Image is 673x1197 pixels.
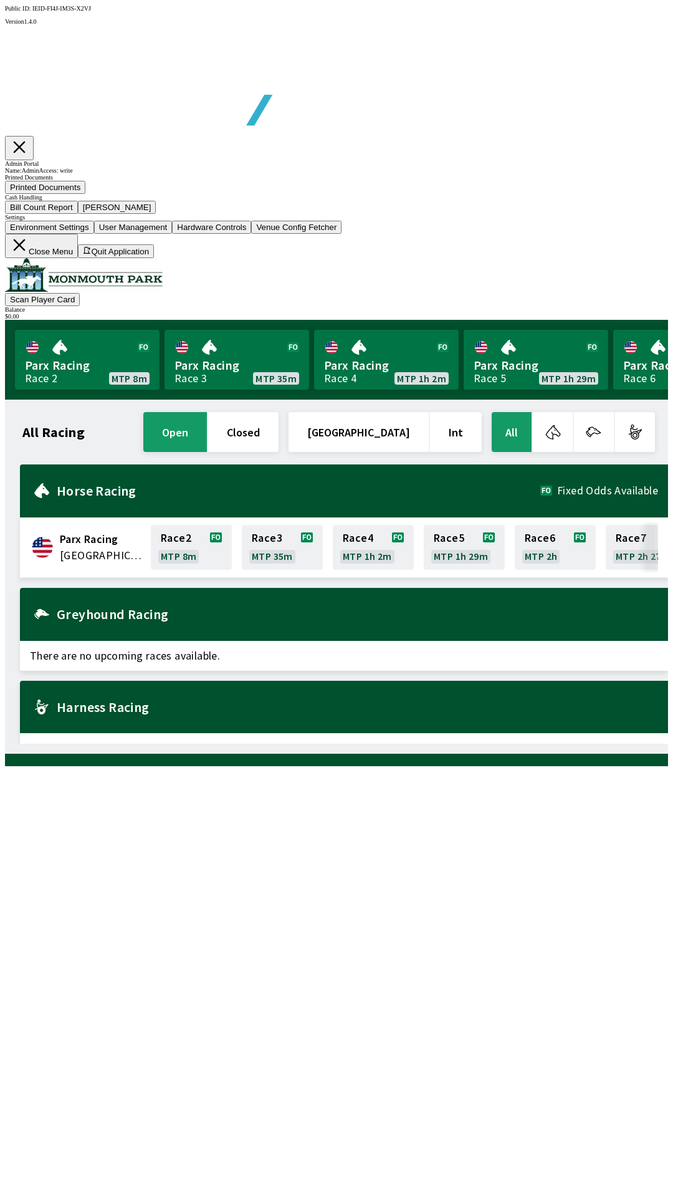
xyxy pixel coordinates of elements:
span: MTP 35m [252,551,293,561]
span: MTP 2h [525,551,557,561]
div: Race 5 [474,373,506,383]
div: Name: Admin Access: write [5,167,668,174]
button: Hardware Controls [172,221,251,234]
h1: All Racing [22,427,85,437]
span: Race 4 [343,533,373,543]
div: Race 6 [623,373,656,383]
span: MTP 2h 27m [616,551,670,561]
a: Parx RacingRace 5MTP 1h 29m [464,330,608,390]
span: Parx Racing [174,357,299,373]
div: Race 2 [25,373,57,383]
button: Scan Player Card [5,293,80,306]
span: Parx Racing [474,357,598,373]
span: MTP 1h 29m [434,551,488,561]
button: All [492,412,532,452]
button: Bill Count Report [5,201,78,214]
button: Int [430,412,482,452]
div: Version 1.4.0 [5,18,668,25]
div: Public ID: [5,5,668,12]
h2: Greyhound Racing [57,609,658,619]
span: Parx Racing [25,357,150,373]
button: Environment Settings [5,221,94,234]
img: venue logo [5,258,163,292]
div: Balance [5,306,668,313]
div: Admin Portal [5,160,668,167]
button: User Management [94,221,173,234]
button: [GEOGRAPHIC_DATA] [289,412,429,452]
span: IEID-FI4J-IM3S-X2VJ [32,5,91,12]
span: Fixed Odds Available [557,486,658,496]
a: Race6MTP 2h [515,525,596,570]
a: Race3MTP 35m [242,525,323,570]
button: Quit Application [78,244,154,258]
span: United States [60,547,143,564]
span: Race 6 [525,533,555,543]
a: Parx RacingRace 3MTP 35m [165,330,309,390]
span: MTP 8m [112,373,147,383]
span: There are no upcoming races available. [20,641,668,671]
span: Race 2 [161,533,191,543]
button: [PERSON_NAME] [78,201,156,214]
div: Cash Handling [5,194,668,201]
span: Parx Racing [324,357,449,373]
span: MTP 8m [161,551,196,561]
div: Settings [5,214,668,221]
a: Race2MTP 8m [151,525,232,570]
div: Printed Documents [5,174,668,181]
div: Race 4 [324,373,356,383]
a: Race4MTP 1h 2m [333,525,414,570]
a: Parx RacingRace 4MTP 1h 2m [314,330,459,390]
span: Race 5 [434,533,464,543]
button: open [143,412,207,452]
a: Parx RacingRace 2MTP 8m [15,330,160,390]
span: MTP 1h 2m [343,551,392,561]
h2: Harness Racing [57,702,658,712]
img: global tote logo [34,25,391,156]
h2: Horse Racing [57,486,540,496]
button: Printed Documents [5,181,85,194]
button: closed [208,412,279,452]
button: Close Menu [5,234,78,258]
span: MTP 1h 29m [542,373,596,383]
span: There are no upcoming races available. [20,733,668,763]
div: Race 3 [174,373,207,383]
span: Race 7 [616,533,646,543]
span: MTP 35m [255,373,297,383]
button: Venue Config Fetcher [251,221,341,234]
div: $ 0.00 [5,313,668,320]
span: MTP 1h 2m [397,373,446,383]
span: Parx Racing [60,531,143,547]
a: Race5MTP 1h 29m [424,525,505,570]
span: Race 3 [252,533,282,543]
